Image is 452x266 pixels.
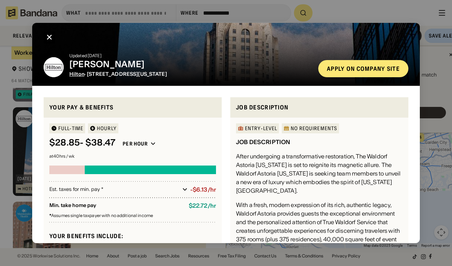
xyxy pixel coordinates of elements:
div: -$6.13/hr [190,186,216,193]
div: Est. taxes for min. pay * [49,186,180,193]
div: Full-time [58,126,83,131]
div: Apply on company site [327,66,400,72]
div: After undergoing a transformative restoration, The Waldorf Astoria [US_STATE] is set to reignite ... [236,152,403,195]
div: Job Description [236,103,403,112]
div: Updated [DATE] [69,54,313,58]
div: · [STREET_ADDRESS][US_STATE] [69,71,313,77]
div: [PERSON_NAME] [69,59,313,70]
div: No Requirements [291,126,337,131]
img: Hilton logo [44,57,64,77]
div: Per hour [123,141,148,147]
div: Assumes single taxpayer with no additional income [49,213,216,218]
div: Min. take home pay [49,202,183,209]
div: Entry-Level [245,126,277,131]
div: JOB DESCRIPTION [236,138,290,146]
div: $ 28.85 - $38.47 [49,138,116,148]
div: $ 22.72 / hr [189,202,216,209]
span: Hilton [69,71,84,77]
div: at 40 hrs / wk [49,154,216,158]
div: Your benefits include: [49,232,216,240]
div: HOURLY [97,126,117,131]
div: Your pay & benefits [49,103,216,112]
